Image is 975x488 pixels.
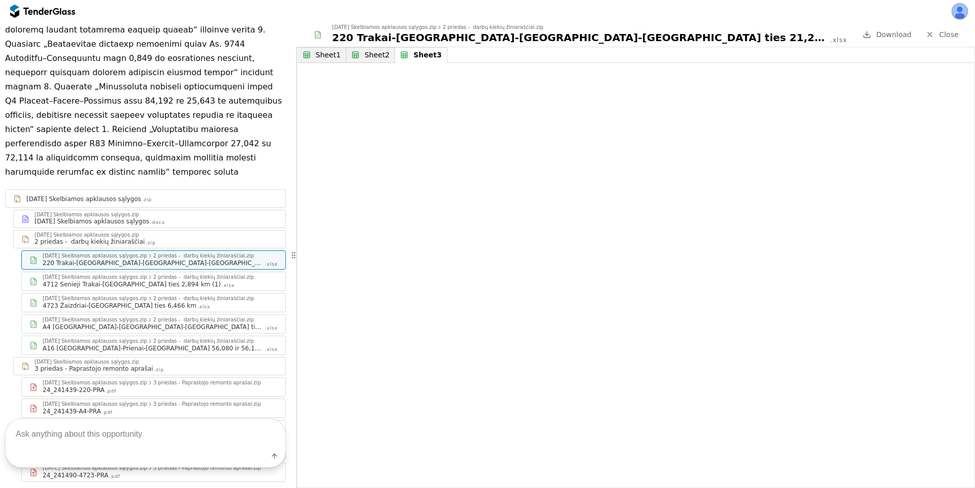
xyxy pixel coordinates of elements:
div: 3 priedas - Paprastojo remonto aprašai [35,365,153,373]
div: .xlsx [830,36,848,45]
div: [DATE] Skelbiamos apklausos sąlygos.zip [43,275,147,280]
div: [DATE] Skelbiamos apklausos sąlygos.zip [43,296,147,301]
span: Download [876,30,912,39]
a: [DATE] Skelbiamos apklausos sąlygos.zip2 priedas - darbų kiekių žiniaraščiai.zip4712 Senieji Trak... [21,272,286,291]
div: [DATE] Skelbiamos apklausos sąlygos.zip [43,380,147,385]
div: 2 priedas - darbų kiekių žiniaraščiai.zip [153,275,254,280]
div: A16 [GEOGRAPHIC_DATA]-Prienai-[GEOGRAPHIC_DATA] 56,080 ir 56,113 km [43,344,264,352]
div: .zip [142,197,152,203]
div: .xlsx [265,346,278,353]
div: [DATE] Skelbiamos apklausos sąlygos.zip [35,360,139,365]
a: [DATE] Skelbiamos apklausos sąlygos.zip2 priedas - darbų kiekių žiniaraščiai.zipA4 [GEOGRAPHIC_DA... [21,314,286,334]
a: [DATE] Skelbiamos apklausos sąlygos.zip [5,189,286,208]
div: [DATE] Skelbiamos apklausos sąlygos.zip [35,212,139,217]
div: .xlsx [265,325,278,332]
div: 4723 Žaizdriai-[GEOGRAPHIC_DATA] ties 6,466 km [43,302,197,310]
div: 2 priedas - darbų kiekių žiniaraščiai.zip [153,296,254,301]
div: [DATE] Skelbiamos apklausos sąlygos.zip [43,339,147,344]
a: [DATE] Skelbiamos apklausos sąlygos.zip2 priedas - darbų kiekių žiniaraščiai.zipA16 [GEOGRAPHIC_D... [21,336,286,355]
div: 220 Trakai-[GEOGRAPHIC_DATA]-[GEOGRAPHIC_DATA]-[GEOGRAPHIC_DATA] ties 21,277 km [332,30,829,45]
div: [DATE] Skelbiamos apklausos sąlygos [35,217,149,225]
div: [DATE] Skelbiamos apklausos sąlygos.zip [43,317,147,322]
a: [DATE] Skelbiamos apklausos sąlygos.zip[DATE] Skelbiamos apklausos sąlygos.docx [13,210,286,228]
a: [DATE] Skelbiamos apklausos sąlygos.zip3 priedas - Paprastojo remonto aprašai.zip24_241439-220-PR... [21,377,286,397]
a: Close [920,28,965,41]
div: A4 [GEOGRAPHIC_DATA]-[GEOGRAPHIC_DATA]-[GEOGRAPHIC_DATA] ties 36,636 ir 36,664 km [43,323,264,331]
div: 2 priedas - darbų kiekių žiniaraščiai.zip [443,25,543,30]
div: [DATE] Skelbiamos apklausos sąlygos [26,195,141,203]
div: 2 priedas - darbų kiekių žiniaraščiai.zip [153,317,254,322]
div: 220 Trakai-[GEOGRAPHIC_DATA]-[GEOGRAPHIC_DATA]-[GEOGRAPHIC_DATA] ties 21,277 km [43,259,264,267]
a: [DATE] Skelbiamos apklausos sąlygos.zip2 priedas - darbų kiekių žiniaraščiai.zip [13,230,286,248]
div: 24_241439-220-PRA [43,386,105,394]
div: 2 priedas - darbų kiekių žiniaraščiai.zip [153,339,254,344]
div: 4712 Senieji Trakai-[GEOGRAPHIC_DATA] ties 2,894 km (1) [43,280,221,288]
div: 2 priedas - darbų kiekių žiniaraščiai [35,238,145,246]
div: Sheet1 [316,51,341,59]
a: [DATE] Skelbiamos apklausos sąlygos.zip2 priedas - darbų kiekių žiniaraščiai.zip4723 Žaizdriai-[G... [21,293,286,312]
span: Close [939,30,958,39]
div: .pdf [106,388,116,395]
div: Sheet2 [365,51,389,59]
a: [DATE] Skelbiamos apklausos sąlygos.zip3 priedas - Paprastojo remonto aprašai.zip [13,357,286,375]
div: 3 priedas - Paprastojo remonto aprašai.zip [153,380,261,385]
a: Download [860,28,915,41]
div: .zip [154,367,164,373]
div: [DATE] Skelbiamos apklausos sąlygos.zip [35,233,139,238]
a: [DATE] Skelbiamos apklausos sąlygos.zip2 priedas - darbų kiekių žiniaraščiai.zip220 Trakai-[GEOGR... [21,250,286,270]
div: .xlsx [198,304,210,310]
div: .zip [146,240,155,246]
div: 2 priedas - darbų kiekių žiniaraščiai.zip [153,253,254,258]
div: Sheet3 [413,51,441,59]
div: [DATE] Skelbiamos apklausos sąlygos.zip [43,253,147,258]
div: [DATE] Skelbiamos apklausos sąlygos.zip [332,25,437,30]
div: .xlsx [222,282,235,289]
div: .docx [150,219,165,226]
div: .xlsx [265,261,278,268]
